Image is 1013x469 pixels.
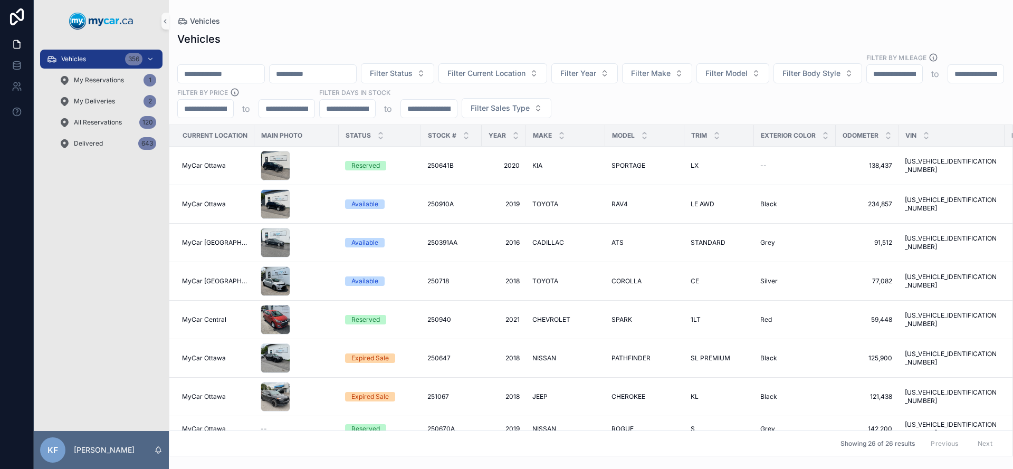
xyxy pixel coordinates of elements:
span: Filter Sales Type [471,103,530,113]
span: 2018 [488,354,520,362]
a: 142,200 [842,425,892,433]
a: CADILLAC [532,238,599,247]
span: [US_VEHICLE_IDENTIFICATION_NUMBER] [905,350,998,367]
span: 1LT [691,315,701,324]
a: 251067 [427,393,475,401]
p: to [242,102,250,115]
img: App logo [69,13,133,30]
p: to [931,68,939,80]
a: TOYOTA [532,200,599,208]
a: MyCar Ottawa [182,393,248,401]
span: KF [47,444,58,456]
button: Select Button [462,98,551,118]
span: Filter Year [560,68,596,79]
span: Red [760,315,772,324]
a: 2019 [488,200,520,208]
span: Vehicles [190,16,220,26]
span: S [691,425,695,433]
a: Black [760,393,829,401]
a: [US_VEHICLE_IDENTIFICATION_NUMBER] [905,273,998,290]
div: Expired Sale [351,353,389,363]
span: TOYOTA [532,277,558,285]
a: ROGUE [611,425,678,433]
a: MyCar Ottawa [182,200,248,208]
h1: Vehicles [177,32,221,46]
button: Select Button [696,63,769,83]
span: 138,437 [842,161,892,170]
span: Filter Make [631,68,671,79]
span: TOYOTA [532,200,558,208]
a: 1LT [691,315,748,324]
span: [US_VEHICLE_IDENTIFICATION_NUMBER] [905,311,998,328]
a: 250670A [427,425,475,433]
a: Red [760,315,829,324]
span: SPORTAGE [611,161,645,170]
a: Reserved [345,315,415,324]
span: 250718 [427,277,449,285]
span: 251067 [427,393,449,401]
span: LX [691,161,699,170]
span: All Reservations [74,118,122,127]
span: Trim [691,131,707,140]
label: Filter By Mileage [866,53,926,62]
span: -- [261,425,267,433]
a: 2018 [488,277,520,285]
div: 356 [125,53,142,65]
span: CE [691,277,699,285]
a: RAV4 [611,200,678,208]
span: 250940 [427,315,451,324]
span: 121,438 [842,393,892,401]
p: [PERSON_NAME] [74,445,135,455]
div: Available [351,199,378,209]
a: 2020 [488,161,520,170]
span: 91,512 [842,238,892,247]
a: Silver [760,277,829,285]
a: [US_VEHICLE_IDENTIFICATION_NUMBER] [905,196,998,213]
a: Expired Sale [345,392,415,401]
span: Delivered [74,139,103,148]
span: Exterior Color [761,131,816,140]
a: S [691,425,748,433]
button: Select Button [438,63,547,83]
span: SPARK [611,315,632,324]
a: 59,448 [842,315,892,324]
span: Filter Model [705,68,748,79]
a: SPORTAGE [611,161,678,170]
a: My Reservations1 [53,71,163,90]
a: [US_VEHICLE_IDENTIFICATION_NUMBER] [905,157,998,174]
span: CHEROKEE [611,393,645,401]
a: ATS [611,238,678,247]
a: KL [691,393,748,401]
a: Reserved [345,424,415,434]
span: 2019 [488,425,520,433]
a: JEEP [532,393,599,401]
div: scrollable content [34,42,169,167]
a: 125,900 [842,354,892,362]
span: MyCar [GEOGRAPHIC_DATA] [182,238,248,247]
a: 250910A [427,200,475,208]
span: -- [760,161,767,170]
span: ROGUE [611,425,634,433]
span: JEEP [532,393,548,401]
span: Model [612,131,635,140]
span: MyCar Ottawa [182,161,226,170]
a: 234,857 [842,200,892,208]
div: Reserved [351,161,380,170]
span: KIA [532,161,542,170]
a: Available [345,238,415,247]
a: 250641B [427,161,475,170]
span: My Deliveries [74,97,115,106]
a: CHEROKEE [611,393,678,401]
span: CHEVROLET [532,315,570,324]
span: CADILLAC [532,238,564,247]
span: Filter Status [370,68,413,79]
span: My Reservations [74,76,124,84]
div: Available [351,238,378,247]
a: NISSAN [532,425,599,433]
a: Delivered643 [53,134,163,153]
a: LE AWD [691,200,748,208]
a: Grey [760,425,829,433]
